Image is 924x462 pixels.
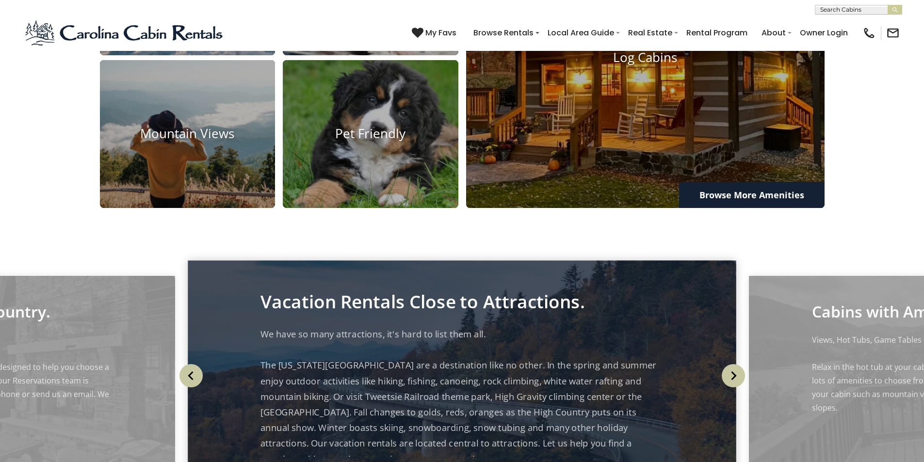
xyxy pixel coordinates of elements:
img: mail-regular-black.png [886,26,900,40]
button: Previous [175,354,207,398]
img: arrow [722,364,745,387]
a: Real Estate [623,24,677,41]
a: Rental Program [681,24,752,41]
h4: Mountain Views [100,127,276,142]
a: Local Area Guide [543,24,619,41]
a: About [757,24,791,41]
img: Blue-2.png [24,18,226,48]
img: phone-regular-black.png [862,26,876,40]
a: Pet Friendly [283,60,458,208]
a: Browse Rentals [469,24,538,41]
img: arrow [179,364,203,387]
h4: Log Cabins [466,50,825,65]
a: Browse More Amenities [679,182,825,208]
span: My Favs [425,27,456,39]
p: Vacation Rentals Close to Attractions. [260,294,664,310]
a: My Favs [412,27,459,39]
h4: Pet Friendly [283,127,458,142]
a: Mountain Views [100,60,276,208]
button: Next [717,354,749,398]
a: Owner Login [795,24,853,41]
